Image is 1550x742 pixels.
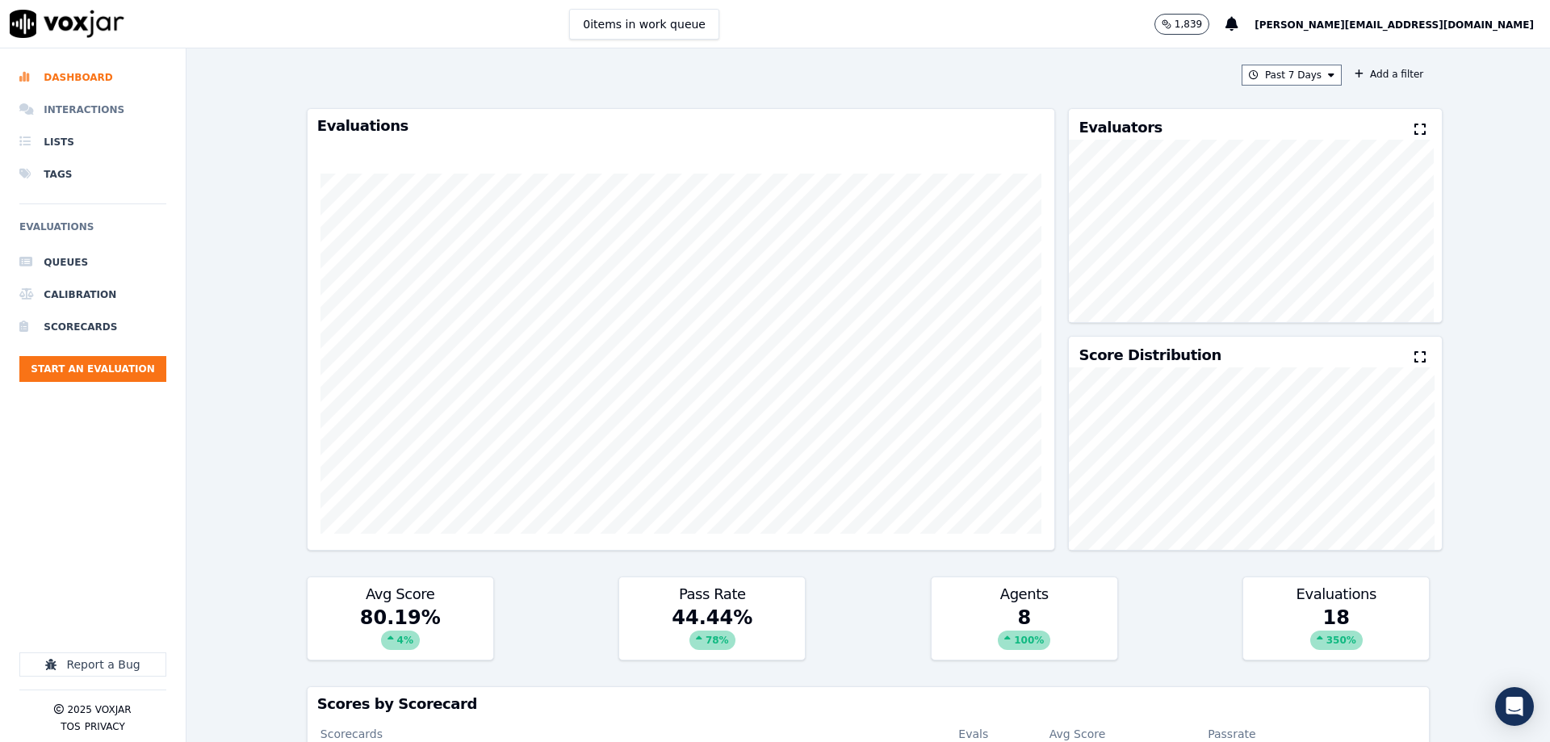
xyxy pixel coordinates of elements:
a: Tags [19,158,166,191]
div: Open Intercom Messenger [1495,687,1534,726]
button: Past 7 Days [1242,65,1342,86]
div: 18 [1243,605,1429,660]
div: 8 [932,605,1117,660]
button: TOS [61,720,80,733]
a: Dashboard [19,61,166,94]
a: Scorecards [19,311,166,343]
div: 350 % [1310,631,1363,650]
button: Privacy [85,720,125,733]
a: Queues [19,246,166,279]
p: 1,839 [1175,18,1202,31]
h3: Scores by Scorecard [317,697,1419,711]
h6: Evaluations [19,217,166,246]
img: voxjar logo [10,10,124,38]
div: 44.44 % [619,605,805,660]
button: 1,839 [1154,14,1209,35]
h3: Evaluators [1079,120,1162,135]
a: Interactions [19,94,166,126]
button: Add a filter [1348,65,1430,84]
button: 1,839 [1154,14,1225,35]
h3: Pass Rate [629,587,795,602]
a: Calibration [19,279,166,311]
h3: Evaluations [317,119,1045,133]
button: Report a Bug [19,652,166,677]
h3: Agents [941,587,1108,602]
button: Start an Evaluation [19,356,166,382]
h3: Evaluations [1253,587,1419,602]
span: [PERSON_NAME][EMAIL_ADDRESS][DOMAIN_NAME] [1255,19,1534,31]
h3: Avg Score [317,587,484,602]
p: 2025 Voxjar [67,703,131,716]
div: 100 % [998,631,1050,650]
div: 4 % [381,631,420,650]
a: Lists [19,126,166,158]
button: 0items in work queue [569,9,719,40]
h3: Score Distribution [1079,348,1221,363]
div: 80.19 % [308,605,493,660]
div: 78 % [689,631,735,650]
button: [PERSON_NAME][EMAIL_ADDRESS][DOMAIN_NAME] [1255,15,1550,34]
